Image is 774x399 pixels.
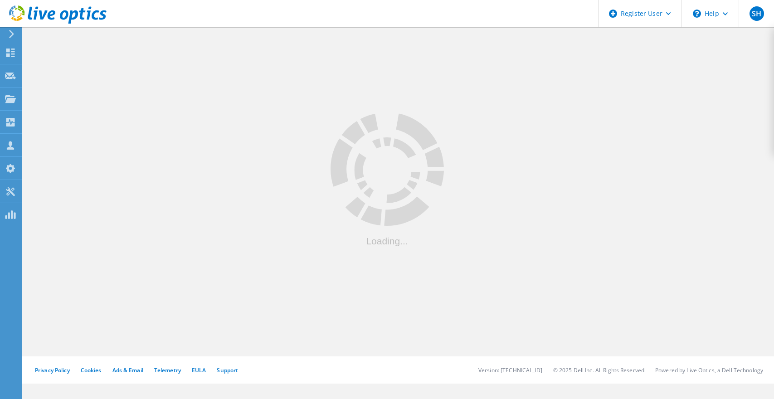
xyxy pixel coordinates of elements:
a: Cookies [81,366,102,374]
span: SH [752,10,761,17]
li: Powered by Live Optics, a Dell Technology [655,366,763,374]
a: Support [217,366,238,374]
div: Loading... [331,236,444,246]
a: Ads & Email [112,366,143,374]
li: © 2025 Dell Inc. All Rights Reserved [553,366,644,374]
svg: \n [693,10,701,18]
a: Telemetry [154,366,181,374]
a: Live Optics Dashboard [9,19,107,25]
a: EULA [192,366,206,374]
a: Privacy Policy [35,366,70,374]
li: Version: [TECHNICAL_ID] [478,366,542,374]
